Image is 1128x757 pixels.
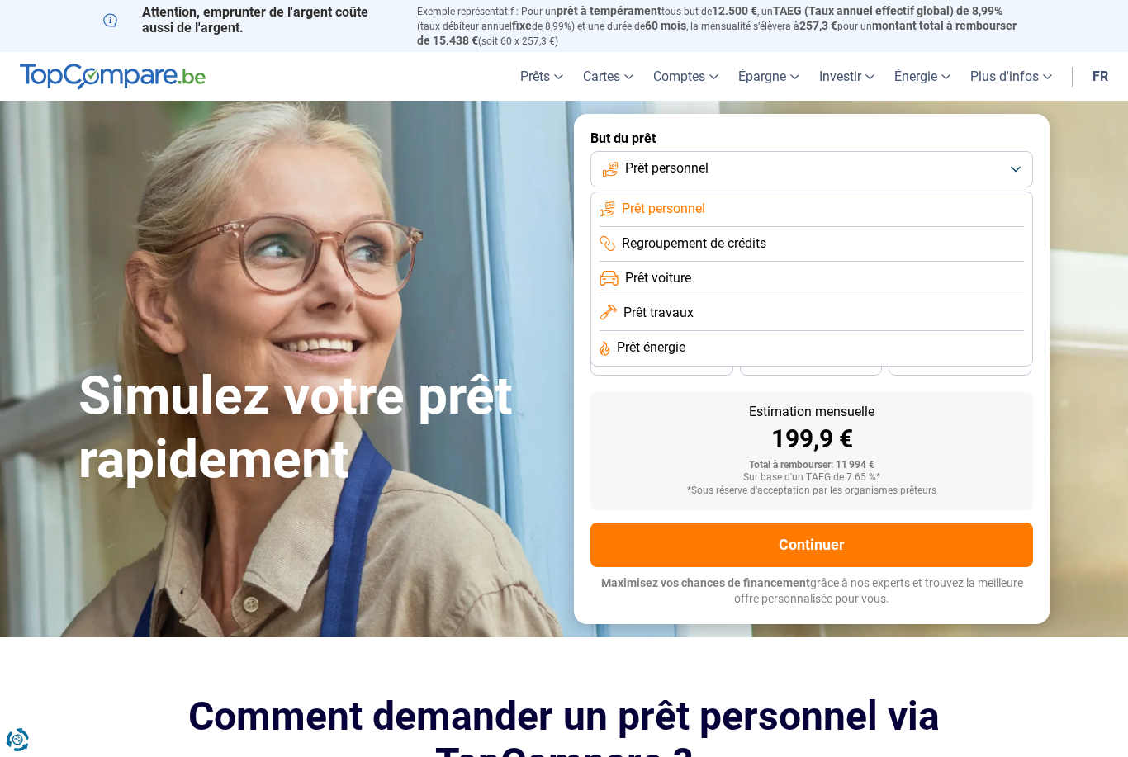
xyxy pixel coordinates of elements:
[643,358,680,368] span: 36 mois
[510,52,573,101] a: Prêts
[604,460,1020,471] div: Total à rembourser: 11 994 €
[622,200,705,218] span: Prêt personnel
[645,19,686,32] span: 60 mois
[604,405,1020,419] div: Estimation mensuelle
[884,52,960,101] a: Énergie
[557,4,661,17] span: prêt à tempérament
[590,575,1033,608] p: grâce à nos experts et trouvez la meilleure offre personnalisée pour vous.
[622,234,766,253] span: Regroupement de crédits
[590,151,1033,187] button: Prêt personnel
[604,427,1020,452] div: 199,9 €
[590,130,1033,146] label: But du prêt
[728,52,809,101] a: Épargne
[712,4,757,17] span: 12.500 €
[604,485,1020,497] div: *Sous réserve d'acceptation par les organismes prêteurs
[773,4,1002,17] span: TAEG (Taux annuel effectif global) de 8,99%
[809,52,884,101] a: Investir
[20,64,206,90] img: TopCompare
[590,523,1033,567] button: Continuer
[960,52,1062,101] a: Plus d'infos
[573,52,643,101] a: Cartes
[617,338,685,357] span: Prêt énergie
[417,4,1025,48] p: Exemple représentatif : Pour un tous but de , un (taux débiteur annuel de 8,99%) et une durée de ...
[601,576,810,589] span: Maximisez vos chances de financement
[625,269,691,287] span: Prêt voiture
[799,19,837,32] span: 257,3 €
[512,19,532,32] span: fixe
[625,159,709,177] span: Prêt personnel
[103,4,397,35] p: Attention, emprunter de l'argent coûte aussi de l'argent.
[942,358,979,368] span: 24 mois
[417,19,1017,47] span: montant total à rembourser de 15.438 €
[623,304,694,322] span: Prêt travaux
[604,472,1020,484] div: Sur base d'un TAEG de 7.65 %*
[1083,52,1118,101] a: fr
[643,52,728,101] a: Comptes
[78,365,554,492] h1: Simulez votre prêt rapidement
[793,358,829,368] span: 30 mois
